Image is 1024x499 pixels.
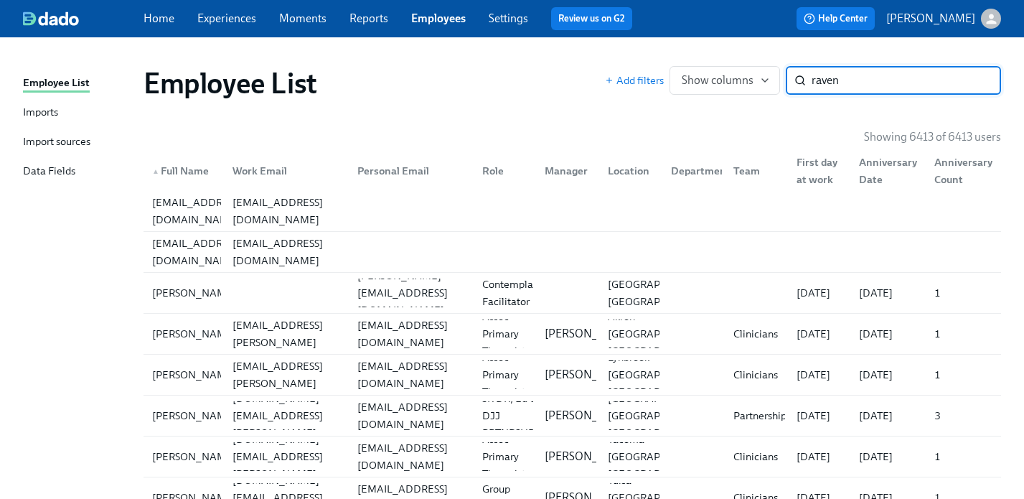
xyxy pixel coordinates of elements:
[144,273,1001,314] a: [PERSON_NAME][PERSON_NAME][EMAIL_ADDRESS][DOMAIN_NAME]Contemplative Facilitator[GEOGRAPHIC_DATA],...
[864,129,1001,145] p: Showing 6413 of 6413 users
[476,162,534,179] div: Role
[728,325,785,342] div: Clinicians
[847,157,923,185] div: Anniversary Date
[785,157,848,185] div: First day at work
[853,325,923,342] div: [DATE]
[476,349,534,401] div: Assoc Primary Therapist
[853,154,923,188] div: Anniversary Date
[853,448,923,465] div: [DATE]
[670,66,780,95] button: Show columns
[146,448,242,465] div: [PERSON_NAME]
[146,284,242,302] div: [PERSON_NAME]
[476,308,534,360] div: Assoc Primary Therapist
[146,407,242,424] div: [PERSON_NAME]
[146,325,242,342] div: [PERSON_NAME]
[227,162,346,179] div: Work Email
[144,232,1001,272] div: [EMAIL_ADDRESS][DOMAIN_NAME][EMAIL_ADDRESS][DOMAIN_NAME]
[929,366,998,383] div: 1
[146,194,248,228] div: [EMAIL_ADDRESS][DOMAIN_NAME]
[728,162,785,179] div: Team
[227,340,346,409] div: [PERSON_NAME][EMAIL_ADDRESS][PERSON_NAME][DOMAIN_NAME]
[144,66,317,101] h1: Employee List
[791,284,848,302] div: [DATE]
[886,9,1001,29] button: [PERSON_NAME]
[545,449,634,465] p: [PERSON_NAME]
[279,11,327,25] a: Moments
[23,75,90,93] div: Employee List
[558,11,625,26] a: Review us on G2
[545,326,634,342] p: [PERSON_NAME]
[144,355,1001,396] a: [PERSON_NAME][PERSON_NAME][EMAIL_ADDRESS][PERSON_NAME][DOMAIN_NAME][EMAIL_ADDRESS][DOMAIN_NAME]As...
[791,154,848,188] div: First day at work
[144,232,1001,273] a: [EMAIL_ADDRESS][DOMAIN_NAME][EMAIL_ADDRESS][DOMAIN_NAME]
[352,358,471,392] div: [EMAIL_ADDRESS][DOMAIN_NAME]
[227,373,346,459] div: [PERSON_NAME][DOMAIN_NAME][EMAIL_ADDRESS][PERSON_NAME][DOMAIN_NAME]
[812,66,1001,95] input: Search by name
[144,396,1001,437] a: [PERSON_NAME][PERSON_NAME][DOMAIN_NAME][EMAIL_ADDRESS][PERSON_NAME][DOMAIN_NAME][EMAIL_ADDRESS][D...
[545,367,634,383] p: [PERSON_NAME]
[602,308,719,360] div: Akron [GEOGRAPHIC_DATA] [GEOGRAPHIC_DATA]
[476,431,534,482] div: Assoc Primary Therapist
[23,11,79,26] img: dado
[227,235,346,269] div: [EMAIL_ADDRESS][DOMAIN_NAME]
[791,448,848,465] div: [DATE]
[352,398,471,433] div: [EMAIL_ADDRESS][DOMAIN_NAME]
[144,314,1001,355] a: [PERSON_NAME][PERSON_NAME][EMAIL_ADDRESS][PERSON_NAME][DOMAIN_NAME][EMAIL_ADDRESS][DOMAIN_NAME]As...
[682,73,768,88] span: Show columns
[533,157,596,185] div: Manager
[605,73,664,88] button: Add filters
[23,163,132,181] a: Data Fields
[352,317,471,351] div: [EMAIL_ADDRESS][DOMAIN_NAME]
[349,11,388,25] a: Reports
[728,448,785,465] div: Clinicians
[929,284,998,302] div: 1
[144,11,174,25] a: Home
[602,349,719,401] div: Lynbrook [GEOGRAPHIC_DATA] [GEOGRAPHIC_DATA]
[797,7,875,30] button: Help Center
[23,11,144,26] a: dado
[728,407,797,424] div: Partnerships
[476,276,556,310] div: Contemplative Facilitator
[23,134,132,151] a: Import sources
[352,162,471,179] div: Personal Email
[923,157,998,185] div: Anniversary Count
[23,163,75,181] div: Data Fields
[539,162,596,179] div: Manager
[489,11,528,25] a: Settings
[853,284,923,302] div: [DATE]
[659,157,723,185] div: Department
[471,157,534,185] div: Role
[411,11,466,25] a: Employees
[853,407,923,424] div: [DATE]
[144,191,1001,231] div: [EMAIL_ADDRESS][DOMAIN_NAME][EMAIL_ADDRESS][DOMAIN_NAME]
[886,11,975,27] p: [PERSON_NAME]
[227,299,346,368] div: [PERSON_NAME][EMAIL_ADDRESS][PERSON_NAME][DOMAIN_NAME]
[791,366,848,383] div: [DATE]
[144,191,1001,232] a: [EMAIL_ADDRESS][DOMAIN_NAME][EMAIL_ADDRESS][DOMAIN_NAME]
[602,431,719,482] div: Tacoma [GEOGRAPHIC_DATA] [GEOGRAPHIC_DATA]
[545,408,634,424] p: [PERSON_NAME]
[791,407,848,424] div: [DATE]
[929,325,998,342] div: 1
[665,162,736,179] div: Department
[352,267,471,319] div: [PERSON_NAME][EMAIL_ADDRESS][DOMAIN_NAME]
[227,194,346,228] div: [EMAIL_ADDRESS][DOMAIN_NAME]
[728,366,785,383] div: Clinicians
[146,366,242,383] div: [PERSON_NAME]
[722,157,785,185] div: Team
[929,407,998,424] div: 3
[602,162,659,179] div: Location
[146,162,221,179] div: Full Name
[791,325,848,342] div: [DATE]
[929,154,998,188] div: Anniversary Count
[221,157,346,185] div: Work Email
[352,439,471,474] div: [EMAIL_ADDRESS][DOMAIN_NAME]
[23,75,132,93] a: Employee List
[23,104,132,122] a: Imports
[144,273,1001,313] div: [PERSON_NAME][PERSON_NAME][EMAIL_ADDRESS][DOMAIN_NAME]Contemplative Facilitator[GEOGRAPHIC_DATA],...
[602,390,719,442] div: [GEOGRAPHIC_DATA] [GEOGRAPHIC_DATA] [GEOGRAPHIC_DATA]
